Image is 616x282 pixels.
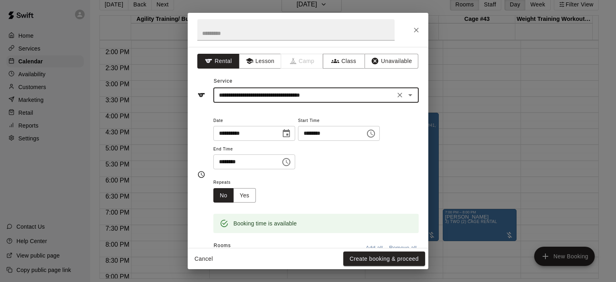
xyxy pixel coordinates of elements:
[343,252,425,266] button: Create booking & proceed
[197,54,239,69] button: Rental
[197,91,205,99] svg: Service
[278,126,294,142] button: Choose date, selected date is Aug 14, 2025
[323,54,365,69] button: Class
[197,170,205,179] svg: Timing
[239,54,281,69] button: Lesson
[365,54,418,69] button: Unavailable
[298,116,380,126] span: Start Time
[281,54,323,69] span: Camps can only be created in the Services page
[387,242,419,254] button: Remove all
[233,188,256,203] button: Yes
[394,89,405,101] button: Clear
[213,188,234,203] button: No
[405,89,416,101] button: Open
[213,144,295,155] span: End Time
[214,78,233,84] span: Service
[361,242,387,254] button: Add all
[278,154,294,170] button: Choose time, selected time is 5:30 PM
[363,126,379,142] button: Choose time, selected time is 5:00 PM
[213,116,295,126] span: Date
[213,188,256,203] div: outlined button group
[214,243,231,248] span: Rooms
[233,216,297,231] div: Booking time is available
[191,252,217,266] button: Cancel
[213,177,262,188] span: Repeats
[409,23,423,37] button: Close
